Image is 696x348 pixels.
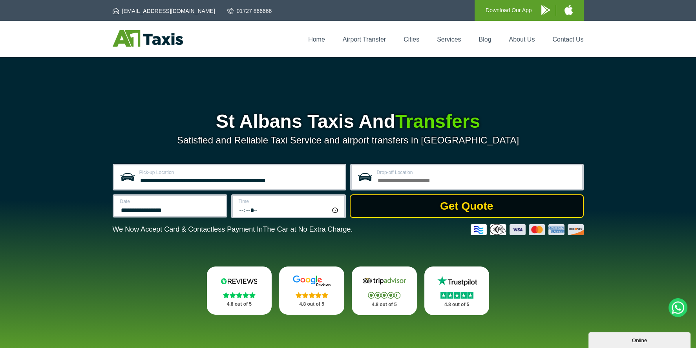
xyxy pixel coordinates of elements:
label: Drop-off Location [377,170,577,175]
img: A1 Taxis Android App [541,5,550,15]
iframe: chat widget [588,331,692,348]
p: 4.8 out of 5 [216,299,263,309]
a: About Us [509,36,535,43]
img: Reviews.io [216,275,263,287]
img: Credit And Debit Cards [471,224,584,235]
a: Reviews.io Stars 4.8 out of 5 [207,266,272,315]
label: Pick-up Location [139,170,340,175]
p: Download Our App [486,5,532,15]
a: [EMAIL_ADDRESS][DOMAIN_NAME] [113,7,215,15]
a: Services [437,36,461,43]
p: We Now Accept Card & Contactless Payment In [113,225,353,234]
a: Cities [404,36,419,43]
p: 4.8 out of 5 [433,300,481,310]
img: A1 Taxis iPhone App [564,5,573,15]
a: Blog [479,36,491,43]
img: Stars [296,292,328,298]
a: Contact Us [552,36,583,43]
p: 4.8 out of 5 [288,299,336,309]
a: Trustpilot Stars 4.8 out of 5 [424,266,490,315]
label: Time [239,199,340,204]
img: Stars [223,292,256,298]
a: 01727 866666 [227,7,272,15]
a: Tripadvisor Stars 4.8 out of 5 [352,266,417,315]
img: Stars [368,292,400,299]
img: Trustpilot [433,275,480,287]
p: Satisfied and Reliable Taxi Service and airport transfers in [GEOGRAPHIC_DATA] [113,135,584,146]
button: Get Quote [350,194,584,218]
a: Home [308,36,325,43]
img: Stars [440,292,473,299]
span: The Car at No Extra Charge. [263,225,353,233]
label: Date [120,199,221,204]
p: 4.8 out of 5 [360,300,408,310]
h1: St Albans Taxis And [113,112,584,131]
a: Google Stars 4.8 out of 5 [279,266,344,315]
img: Tripadvisor [361,275,408,287]
a: Airport Transfer [343,36,386,43]
span: Transfers [395,111,480,132]
img: A1 Taxis St Albans LTD [113,30,183,47]
img: Google [288,275,335,287]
